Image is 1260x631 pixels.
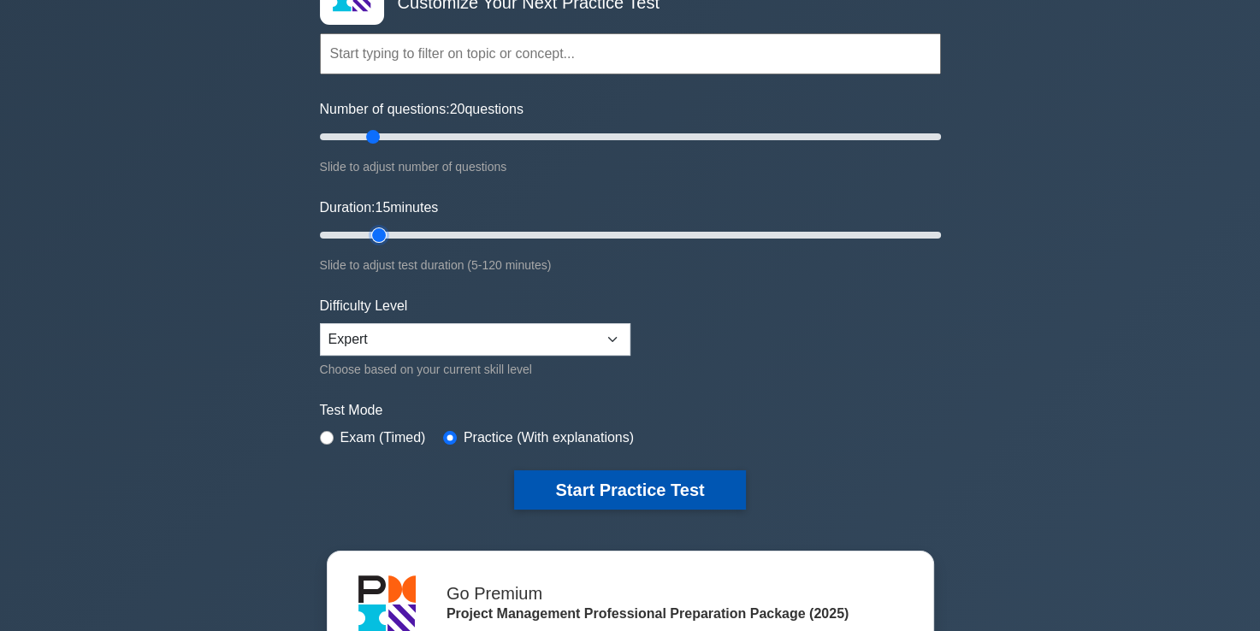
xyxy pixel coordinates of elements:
label: Practice (With explanations) [464,428,634,448]
label: Test Mode [320,400,941,421]
label: Difficulty Level [320,296,408,316]
input: Start typing to filter on topic or concept... [320,33,941,74]
div: Slide to adjust number of questions [320,156,941,177]
button: Start Practice Test [514,470,745,510]
div: Slide to adjust test duration (5-120 minutes) [320,255,941,275]
label: Duration: minutes [320,198,439,218]
label: Number of questions: questions [320,99,524,120]
label: Exam (Timed) [340,428,426,448]
span: 15 [375,200,390,215]
div: Choose based on your current skill level [320,359,630,380]
span: 20 [450,102,465,116]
